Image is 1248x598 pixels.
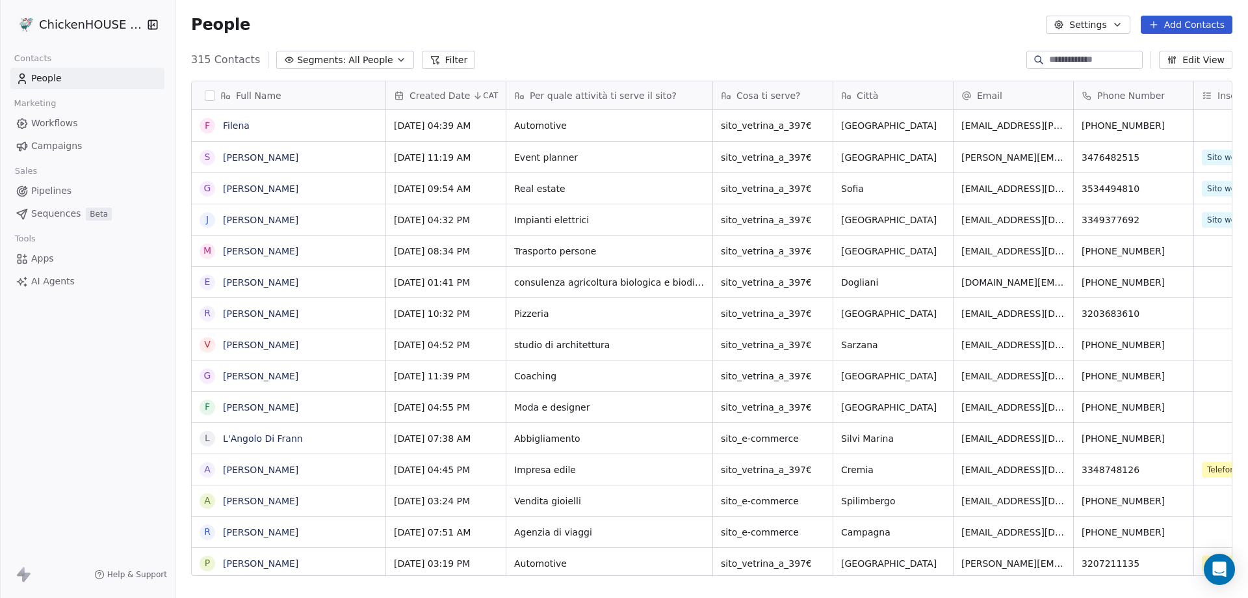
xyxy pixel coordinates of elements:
[961,213,1065,226] span: [EMAIL_ADDRESS][DOMAIN_NAME]
[31,275,75,288] span: AI Agents
[31,207,81,221] span: Sequences
[961,276,1065,289] span: [DOMAIN_NAME][EMAIL_ADDRESS][DOMAIN_NAME]
[394,463,498,476] span: [DATE] 04:45 PM
[841,370,945,383] span: [GEOGRAPHIC_DATA]
[192,81,385,109] div: Full Name
[204,369,211,383] div: G
[9,229,41,249] span: Tools
[31,252,54,265] span: Apps
[203,244,211,258] div: M
[1082,370,1186,383] span: [PHONE_NUMBER]
[721,370,825,383] span: sito_vetrina_a_397€
[514,463,705,476] span: Impresa edile
[961,557,1065,570] span: [PERSON_NAME][EMAIL_ADDRESS][DOMAIN_NAME]
[409,89,470,102] span: Created Date
[205,400,210,414] div: F
[10,113,164,134] a: Workflows
[223,527,298,537] a: [PERSON_NAME]
[1082,338,1186,351] span: [PHONE_NUMBER]
[223,152,298,163] a: [PERSON_NAME]
[223,120,250,131] a: Filena
[223,465,298,475] a: [PERSON_NAME]
[841,463,945,476] span: Cremia
[1082,495,1186,508] span: [PHONE_NUMBER]
[1082,401,1186,414] span: [PHONE_NUMBER]
[31,72,62,85] span: People
[205,275,211,289] div: E
[394,370,498,383] span: [DATE] 11:39 PM
[223,371,298,381] a: [PERSON_NAME]
[1082,182,1186,195] span: 3534494810
[1082,463,1186,476] span: 3348748126
[348,53,393,67] span: All People
[223,183,298,194] a: [PERSON_NAME]
[394,276,498,289] span: [DATE] 01:41 PM
[422,51,476,69] button: Filter
[39,16,143,33] span: ChickenHOUSE snc
[721,338,825,351] span: sito_vetrina_a_397€
[1202,212,1246,228] span: Sito web
[841,276,945,289] span: Dogliani
[961,151,1065,164] span: [PERSON_NAME][EMAIL_ADDRESS][PERSON_NAME][DOMAIN_NAME]
[223,402,298,413] a: [PERSON_NAME]
[721,151,825,164] span: sito_vetrina_a_397€
[530,89,677,102] span: Per quale attività ti serve il sito?
[1097,89,1165,102] span: Phone Number
[954,81,1073,109] div: Email
[191,52,260,68] span: 315 Contacts
[961,182,1065,195] span: [EMAIL_ADDRESS][DOMAIN_NAME]
[394,401,498,414] span: [DATE] 04:55 PM
[192,110,386,577] div: grid
[841,213,945,226] span: [GEOGRAPHIC_DATA]
[514,526,705,539] span: Agenzia di viaggi
[86,208,112,221] span: Beta
[204,525,211,539] div: R
[721,276,825,289] span: sito_vetrina_a_397€
[205,119,210,133] div: F
[223,496,298,506] a: [PERSON_NAME]
[514,338,705,351] span: studio di architettura
[10,248,164,269] a: Apps
[721,432,825,445] span: sito_e-commerce
[10,68,164,89] a: People
[386,81,506,109] div: Created DateCAT
[833,81,953,109] div: Città
[1202,181,1246,197] span: Sito web
[514,307,705,320] span: Pizzeria
[514,151,705,164] span: Event planner
[10,180,164,202] a: Pipelines
[394,432,498,445] span: [DATE] 07:38 AM
[204,182,211,195] div: G
[961,307,1065,320] span: [EMAIL_ADDRESS][DOMAIN_NAME]
[1074,81,1193,109] div: Phone Number
[961,432,1065,445] span: [EMAIL_ADDRESS][DOMAIN_NAME]
[204,338,211,351] div: V
[394,182,498,195] span: [DATE] 09:54 AM
[841,338,945,351] span: Sarzana
[394,338,498,351] span: [DATE] 04:52 PM
[961,245,1065,258] span: [EMAIL_ADDRESS][DOMAIN_NAME]
[736,89,801,102] span: Cosa ti serve?
[514,370,705,383] span: Coaching
[721,182,825,195] span: sito_vetrina_a_397€
[841,401,945,414] span: [GEOGRAPHIC_DATA]
[841,119,945,132] span: [GEOGRAPHIC_DATA]
[514,401,705,414] span: Moda e designer
[394,307,498,320] span: [DATE] 10:32 PM
[1082,526,1186,539] span: [PHONE_NUMBER]
[961,338,1065,351] span: [EMAIL_ADDRESS][DOMAIN_NAME]
[223,433,303,444] a: L'Angolo Di Frann
[1082,245,1186,258] span: [PHONE_NUMBER]
[394,495,498,508] span: [DATE] 03:24 PM
[31,184,71,198] span: Pipelines
[10,271,164,292] a: AI Agents
[841,557,945,570] span: [GEOGRAPHIC_DATA]
[8,49,57,68] span: Contacts
[1141,16,1232,34] button: Add Contacts
[841,307,945,320] span: [GEOGRAPHIC_DATA]
[1082,432,1186,445] span: [PHONE_NUMBER]
[961,119,1065,132] span: [EMAIL_ADDRESS][PERSON_NAME][DOMAIN_NAME]
[205,150,211,164] div: S
[236,89,281,102] span: Full Name
[223,558,298,569] a: [PERSON_NAME]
